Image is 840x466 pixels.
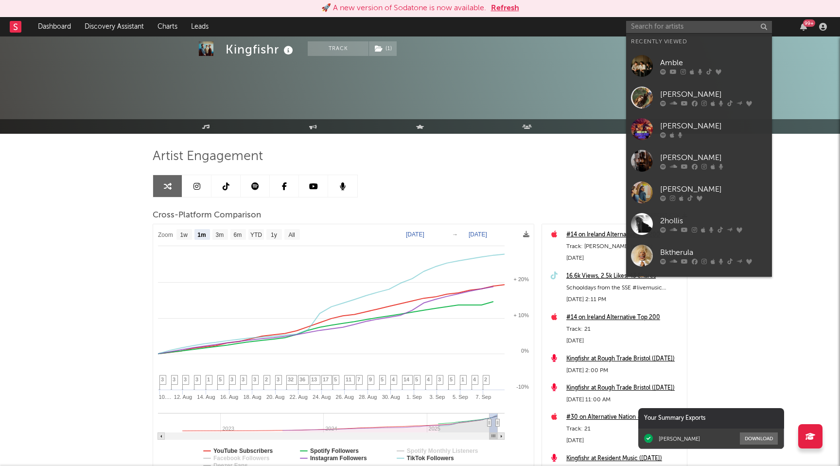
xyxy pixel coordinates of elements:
[242,376,245,382] span: 3
[660,215,767,227] div: 2hollis
[184,17,215,36] a: Leads
[566,353,682,365] a: Kingfishr at Rough Trade Bristol ([DATE])
[626,177,772,208] a: [PERSON_NAME]
[566,294,682,305] div: [DATE] 2:11 PM
[626,82,772,113] a: [PERSON_NAME]
[226,41,296,57] div: Kingfishr
[406,394,422,400] text: 1. Sep
[566,412,682,423] a: #30 on Alternative Nation - Alt 2025
[660,120,767,132] div: [PERSON_NAME]
[346,376,351,382] span: 11
[197,394,215,400] text: 14. Aug
[321,2,486,14] div: 🚀 A new version of Sodatone is now available.
[626,145,772,177] a: [PERSON_NAME]
[288,376,294,382] span: 32
[265,376,268,382] span: 2
[626,21,772,33] input: Search for artists
[219,376,222,382] span: 5
[803,19,815,27] div: 99 +
[740,432,778,445] button: Download
[266,394,284,400] text: 20. Aug
[566,282,682,294] div: Schooldays from the SSE #livemusic #acoustic #kingfishr
[220,394,238,400] text: 16. Aug
[153,151,263,162] span: Artist Engagement
[392,376,395,382] span: 4
[566,382,682,394] a: Kingfishr at Rough Trade Bristol ([DATE])
[180,232,188,238] text: 1w
[234,232,242,238] text: 6m
[216,232,224,238] text: 3m
[473,376,476,382] span: 4
[626,50,772,82] a: Amble
[566,394,682,406] div: [DATE] 11:00 AM
[566,335,682,347] div: [DATE]
[427,376,430,382] span: 4
[161,376,164,382] span: 3
[660,247,767,258] div: Bktherula
[381,376,384,382] span: 5
[334,376,337,382] span: 5
[516,384,529,390] text: -10%
[407,448,478,454] text: Spotify Monthly Listeners
[213,455,270,462] text: Facebook Followers
[660,89,767,100] div: [PERSON_NAME]
[271,232,277,238] text: 1y
[660,183,767,195] div: [PERSON_NAME]
[308,41,368,56] button: Track
[369,376,372,382] span: 9
[566,312,682,323] a: #14 on Ireland Alternative Top 200
[631,36,767,48] div: Recently Viewed
[323,376,329,382] span: 17
[174,394,192,400] text: 12. Aug
[184,376,187,382] span: 3
[484,376,487,382] span: 2
[230,376,233,382] span: 3
[277,376,280,382] span: 3
[566,241,682,252] div: Track: [PERSON_NAME] (rework)
[566,270,682,282] a: 16.6k Views, 2.5k Likes, 43 Shares
[153,210,261,221] span: Cross-Platform Comparison
[299,376,305,382] span: 36
[626,271,772,303] a: Dasha
[415,376,418,382] span: 5
[197,232,206,238] text: 1m
[195,376,198,382] span: 3
[566,423,682,435] div: Track: 21
[660,152,767,163] div: [PERSON_NAME]
[289,394,307,400] text: 22. Aug
[407,455,454,462] text: TikTok Followers
[382,394,400,400] text: 30. Aug
[452,231,458,238] text: →
[438,376,441,382] span: 3
[243,394,261,400] text: 18. Aug
[403,376,409,382] span: 14
[514,312,529,318] text: + 10%
[800,23,807,31] button: 99+
[626,240,772,271] a: Bktherula
[359,394,377,400] text: 28. Aug
[566,435,682,447] div: [DATE]
[469,231,487,238] text: [DATE]
[566,453,682,465] a: Kingfishr at Resident Music ([DATE])
[450,376,453,382] span: 5
[173,376,175,382] span: 3
[521,348,529,354] text: 0%
[461,376,464,382] span: 1
[659,435,700,442] div: [PERSON_NAME]
[566,229,682,241] a: #14 on Ireland Alternative Top 200
[429,394,445,400] text: 3. Sep
[336,394,354,400] text: 26. Aug
[310,448,359,454] text: Spotify Followers
[158,232,173,238] text: Zoom
[566,252,682,264] div: [DATE]
[626,113,772,145] a: [PERSON_NAME]
[369,41,397,56] button: (1)
[31,17,78,36] a: Dashboard
[159,394,172,400] text: 10.…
